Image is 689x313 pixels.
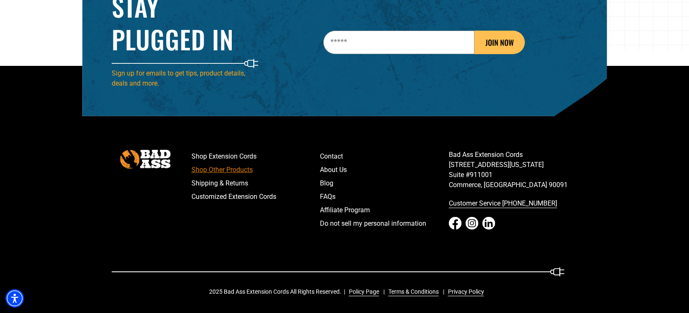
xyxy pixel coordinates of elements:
input: Email [323,31,474,54]
a: Shop Other Products [191,163,320,177]
a: Affiliate Program [320,203,449,217]
a: About Us [320,163,449,177]
a: Contact [320,150,449,163]
a: call 833-674-1699 [449,197,578,210]
a: Terms & Conditions [385,287,439,296]
a: Shop Extension Cords [191,150,320,163]
a: Facebook - open in a new tab [449,217,461,230]
a: Blog [320,177,449,190]
a: Customized Extension Cords [191,190,320,203]
a: Shipping & Returns [191,177,320,190]
a: FAQs [320,190,449,203]
img: Bad Ass Extension Cords [120,150,170,169]
p: Sign up for emails to get tips, product details, deals and more. [112,68,259,89]
div: 2025 Bad Ass Extension Cords All Rights Reserved. [209,287,490,296]
a: Do not sell my personal information [320,217,449,230]
button: JOIN NOW [474,31,525,54]
a: LinkedIn - open in a new tab [482,217,495,230]
p: Bad Ass Extension Cords [STREET_ADDRESS][US_STATE] Suite #911001 Commerce, [GEOGRAPHIC_DATA] 90091 [449,150,578,190]
a: Policy Page [346,287,379,296]
a: Privacy Policy [445,287,484,296]
div: Accessibility Menu [5,289,24,308]
a: Instagram - open in a new tab [466,217,478,230]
